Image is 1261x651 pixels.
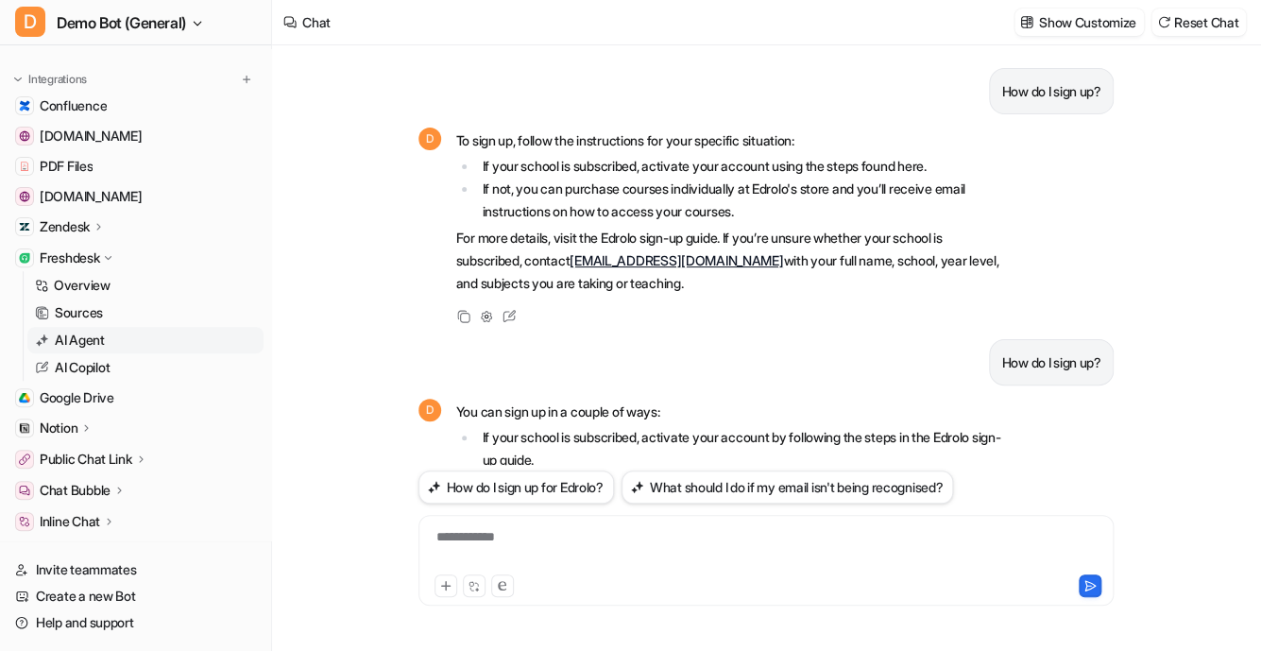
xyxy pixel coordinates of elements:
a: Google DriveGoogle Drive [8,385,264,411]
img: menu_add.svg [240,73,253,86]
li: If your school is subscribed, activate your account by following the steps in the Edrolo sign-up ... [477,426,1009,471]
p: How do I sign up? [1001,351,1100,374]
p: Show Customize [1039,12,1136,32]
p: AI Agent [55,331,105,350]
p: To sign up, follow the instructions for your specific situation: [456,129,1009,152]
p: For more details, visit the Edrolo sign-up guide. If you’re unsure whether your school is subscri... [456,227,1009,295]
button: How do I sign up for Edrolo? [418,471,614,504]
p: Freshdesk [40,248,99,267]
span: PDF Files [40,157,93,176]
button: Reset Chat [1151,9,1246,36]
img: reset [1157,15,1170,29]
li: If your school is subscribed, activate your account using the steps found here. [477,155,1009,178]
a: [EMAIL_ADDRESS][DOMAIN_NAME] [570,252,783,268]
p: AI Copilot [55,358,110,377]
img: Chat Bubble [19,485,30,496]
p: You can sign up in a couple of ways: [456,401,1009,423]
a: Invite teammates [8,557,264,583]
a: Create a new Bot [8,583,264,609]
img: Public Chat Link [19,454,30,465]
p: Public Chat Link [40,450,132,469]
span: [DOMAIN_NAME] [40,187,142,206]
p: Zendesk [40,217,90,236]
img: Freshdesk [19,252,30,264]
p: Chat Bubble [40,481,111,500]
span: D [418,128,441,150]
span: Demo Bot (General) [57,9,186,36]
p: Sources [55,303,103,322]
span: D [418,399,441,421]
img: Google Drive [19,392,30,403]
span: D [15,7,45,37]
p: Integrations [28,72,87,87]
button: What should I do if my email isn't being recognised? [622,471,953,504]
button: Show Customize [1014,9,1144,36]
a: Sources [27,300,264,326]
a: Help and support [8,609,264,636]
a: AI Copilot [27,354,264,381]
a: Overview [27,272,264,299]
a: AI Agent [27,327,264,353]
p: Notion [40,419,77,437]
p: Inline Chat [40,512,100,531]
li: If not, you can purchase courses individually at Edrolo's store and you’ll receive email instruct... [477,178,1009,223]
img: www.airbnb.com [19,191,30,202]
img: Inline Chat [19,516,30,527]
img: Confluence [19,100,30,111]
span: Google Drive [40,388,114,407]
img: expand menu [11,73,25,86]
a: www.airbnb.com[DOMAIN_NAME] [8,183,264,210]
img: Notion [19,422,30,434]
p: How do I sign up? [1001,80,1100,103]
span: Confluence [40,96,107,115]
div: Chat [302,12,331,32]
button: Integrations [8,70,93,89]
a: ConfluenceConfluence [8,93,264,119]
img: www.atlassian.com [19,130,30,142]
img: PDF Files [19,161,30,172]
p: Overview [54,276,111,295]
img: Zendesk [19,221,30,232]
span: [DOMAIN_NAME] [40,127,142,146]
a: PDF FilesPDF Files [8,153,264,180]
img: customize [1020,15,1033,29]
a: www.atlassian.com[DOMAIN_NAME] [8,123,264,149]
